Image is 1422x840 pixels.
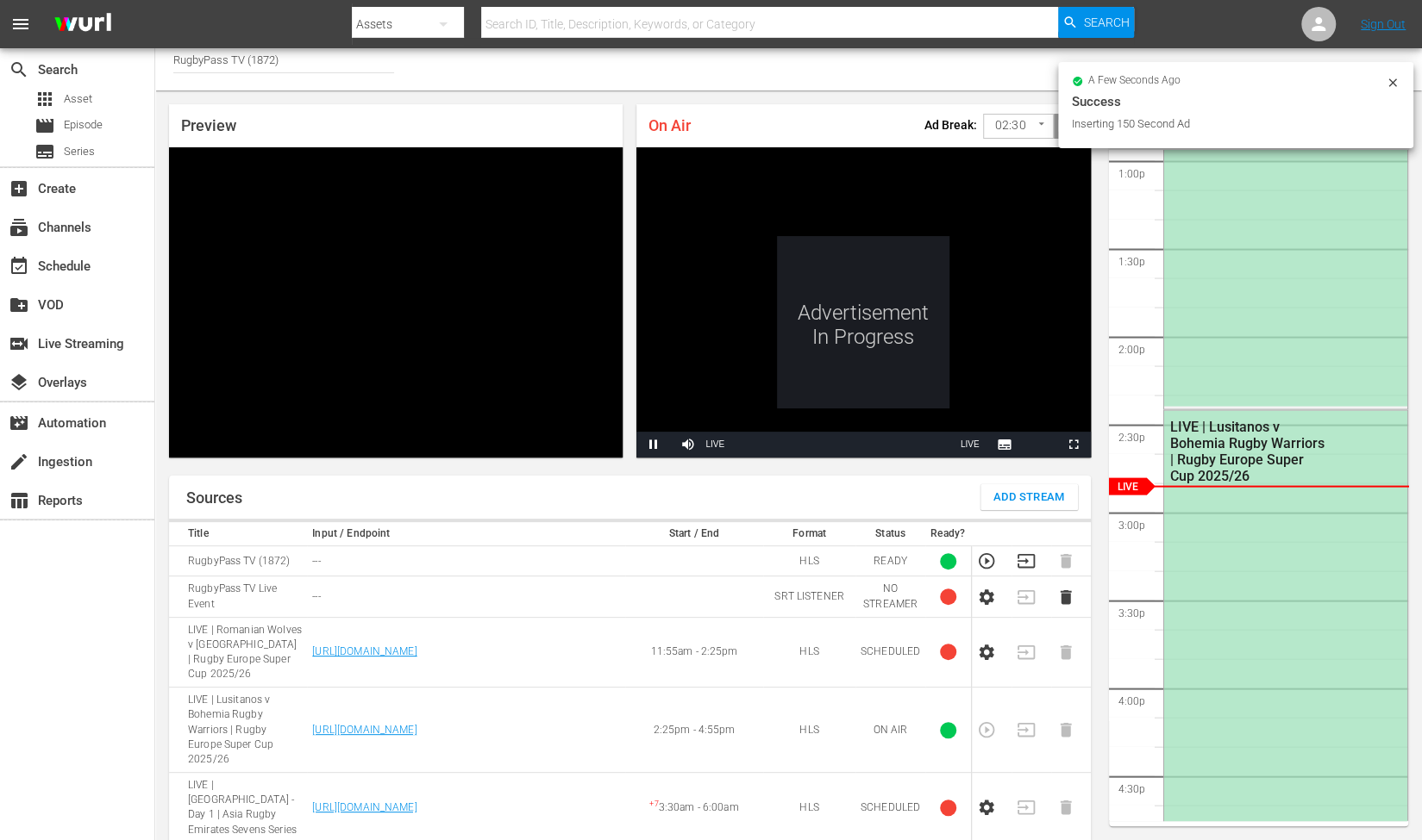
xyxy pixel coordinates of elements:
p: Ad Break: [924,118,977,132]
th: Start / End [625,522,763,546]
td: SCHEDULED [855,617,925,688]
span: Channels [9,217,29,238]
button: Fullscreen [1056,432,1091,457]
h1: Sources [186,489,242,507]
button: Configure [977,798,996,817]
div: Advertisement In Progress [777,236,949,408]
span: Ingestion [9,451,29,472]
td: HLS [763,688,855,773]
span: LIVE [961,439,980,449]
td: 11:55am - 2:25pm [625,617,763,688]
td: RugbyPass TV (1872) [169,546,307,576]
div: LIVE [705,432,724,457]
td: HLS [763,617,855,688]
div: Video Player [636,147,1090,457]
th: Ready? [925,522,971,546]
span: Create [9,178,29,199]
td: 2:25pm - 4:55pm [625,688,763,773]
span: Search [9,59,29,80]
td: HLS [763,546,855,576]
img: ans4CAIJ8jUAAAAAAAAAAAAAAAAAAAAAAAAgQb4GAAAAAAAAAAAAAAAAAAAAAAAAJMjXAAAAAAAAAAAAAAAAAAAAAAAAgAT5G... [41,4,124,45]
a: [URL][DOMAIN_NAME] [312,724,417,736]
button: Seek to live, currently playing live [953,432,987,457]
button: Configure [977,643,996,662]
div: LIVE | Lusitanos v Bohemia Rugby Warriors | Rugby Europe Super Cup 2025/26 [1170,418,1327,483]
span: VOD [9,295,29,315]
span: Search [1083,7,1129,38]
a: [URL][DOMAIN_NAME] [312,645,417,657]
td: NO STREAMER [855,576,925,617]
td: LIVE | Lusitanos v Bohemia Rugby Warriors | Rugby Europe Super Cup 2025/26 [169,688,307,773]
span: Series [34,141,55,162]
td: LIVE | Romanian Wolves v [GEOGRAPHIC_DATA] | Rugby Europe Super Cup 2025/26 [169,617,307,688]
span: Series [64,143,95,160]
button: Mute [671,432,705,457]
a: Sign Out [1361,17,1406,31]
button: Picture-in-Picture [1022,432,1056,457]
td: READY [855,546,925,576]
span: Automation [9,413,29,433]
div: Success [1072,91,1400,112]
td: --- [307,546,625,576]
sup: + 7 [649,800,658,808]
button: Subtitles [987,432,1022,457]
th: Title [169,522,307,546]
span: Preview [181,116,236,134]
span: Schedule [9,256,29,277]
button: Delete [1056,588,1075,607]
span: menu [10,14,31,34]
span: Asset [34,89,55,109]
div: Inserting 150 Second Ad [1072,115,1381,133]
button: Search [1058,7,1134,38]
td: SRT LISTENER [763,576,855,617]
th: Input / Endpoint [307,522,625,546]
div: 02:30 [983,109,1054,142]
a: [URL][DOMAIN_NAME] [312,801,417,813]
span: Asset [64,90,92,108]
button: Pause [636,432,671,457]
span: Episode [64,116,103,134]
span: Reports [9,490,29,511]
span: Live Streaming [9,333,29,354]
button: Add Stream [980,484,1078,510]
td: ON AIR [855,688,925,773]
th: Format [763,522,855,546]
span: Overlays [9,372,29,393]
td: --- [307,576,625,617]
span: Add Stream [993,488,1065,507]
span: Episode [34,115,55,136]
span: On Air [648,116,691,134]
div: Video Player [169,147,623,457]
th: Status [855,522,925,546]
td: RugbyPass TV Live Event [169,576,307,617]
span: a few seconds ago [1088,74,1181,88]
